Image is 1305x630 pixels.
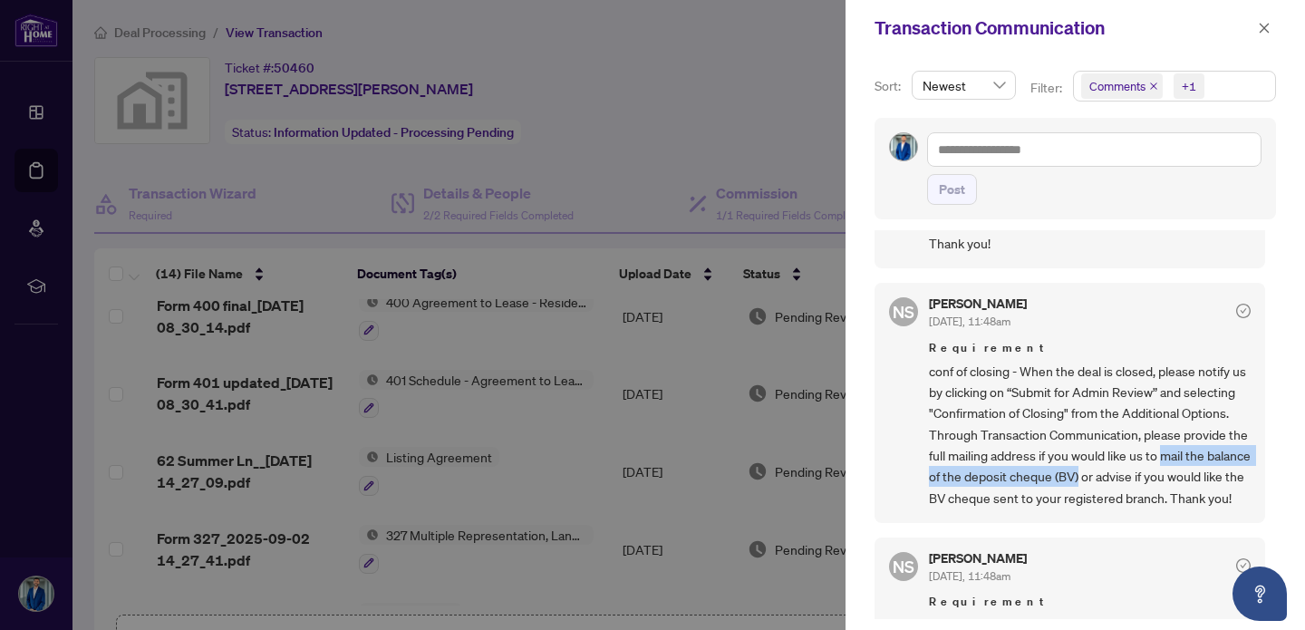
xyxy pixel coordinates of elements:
[929,297,1027,310] h5: [PERSON_NAME]
[1089,77,1145,95] span: Comments
[929,339,1251,357] span: Requirement
[1182,77,1196,95] div: +1
[1030,78,1065,98] p: Filter:
[1258,22,1271,34] span: close
[929,552,1027,565] h5: [PERSON_NAME]
[929,593,1251,611] span: Requirement
[929,361,1251,509] span: conf of closing - When the deal is closed, please notify us by clicking on “Submit for Admin Revi...
[923,72,1005,99] span: Newest
[1236,304,1251,318] span: check-circle
[929,315,1010,328] span: [DATE], 11:48am
[893,299,914,325] span: NS
[1149,82,1158,91] span: close
[1232,567,1287,621] button: Open asap
[875,15,1252,42] div: Transaction Communication
[893,554,914,579] span: NS
[1081,73,1163,99] span: Comments
[1236,558,1251,573] span: check-circle
[929,569,1010,583] span: [DATE], 11:48am
[927,174,977,205] button: Post
[875,76,904,96] p: Sort:
[890,133,917,160] img: Profile Icon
